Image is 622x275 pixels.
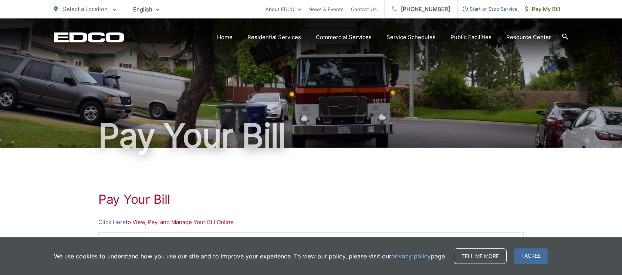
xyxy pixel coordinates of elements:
a: Click Here [98,218,126,227]
a: EDCD logo. Return to the homepage. [54,32,124,42]
a: Public Facilities [450,33,491,42]
span: Pay My Bill [525,5,560,14]
span: I agree [514,248,548,264]
h1: Pay Your Bill [54,117,568,154]
a: Residential Services [247,33,301,42]
a: privacy policy [391,252,431,261]
p: to View, Pay, and Manage Your Bill Online [98,218,524,227]
a: Contact Us [351,5,377,14]
a: News & Events [308,5,344,14]
a: Resource Center [506,33,551,42]
a: Home [217,33,233,42]
span: Select a Location [63,6,108,13]
span: English [128,3,165,16]
a: Tell me more [454,248,507,264]
a: Commercial Services [316,33,372,42]
a: About EDCO [266,5,301,14]
a: Service Schedules [386,33,436,42]
p: We use cookies to understand how you use our site and to improve your experience. To view our pol... [54,252,446,261]
h1: Pay Your Bill [98,192,524,207]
